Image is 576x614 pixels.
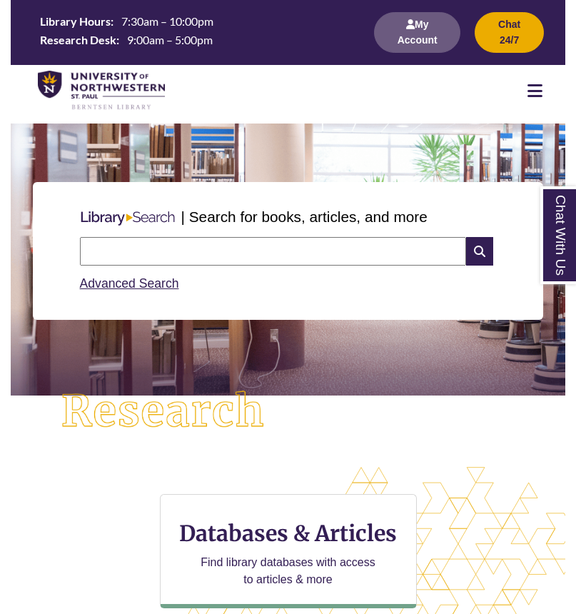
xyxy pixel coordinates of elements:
th: Research Desk: [34,31,121,47]
table: Hours Today [34,14,358,50]
a: Advanced Search [80,276,179,291]
img: Libary Search [74,206,181,231]
a: Chat 24/7 [475,34,544,46]
span: 9:00am – 5:00pm [127,33,213,46]
p: | Search for books, articles, and more [181,206,428,228]
img: Research [39,368,288,455]
a: My Account [374,34,460,46]
i: Search [466,237,493,266]
button: My Account [374,12,460,53]
span: 7:30am – 10:00pm [121,14,213,28]
th: Library Hours: [34,14,116,29]
a: Databases & Articles Find library databases with access to articles & more [160,494,417,608]
button: Chat 24/7 [475,12,544,53]
a: Hours Today [34,14,358,51]
p: Find library databases with access to articles & more [195,554,381,588]
img: UNWSP Library Logo [38,71,165,111]
h3: Databases & Articles [172,520,405,547]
